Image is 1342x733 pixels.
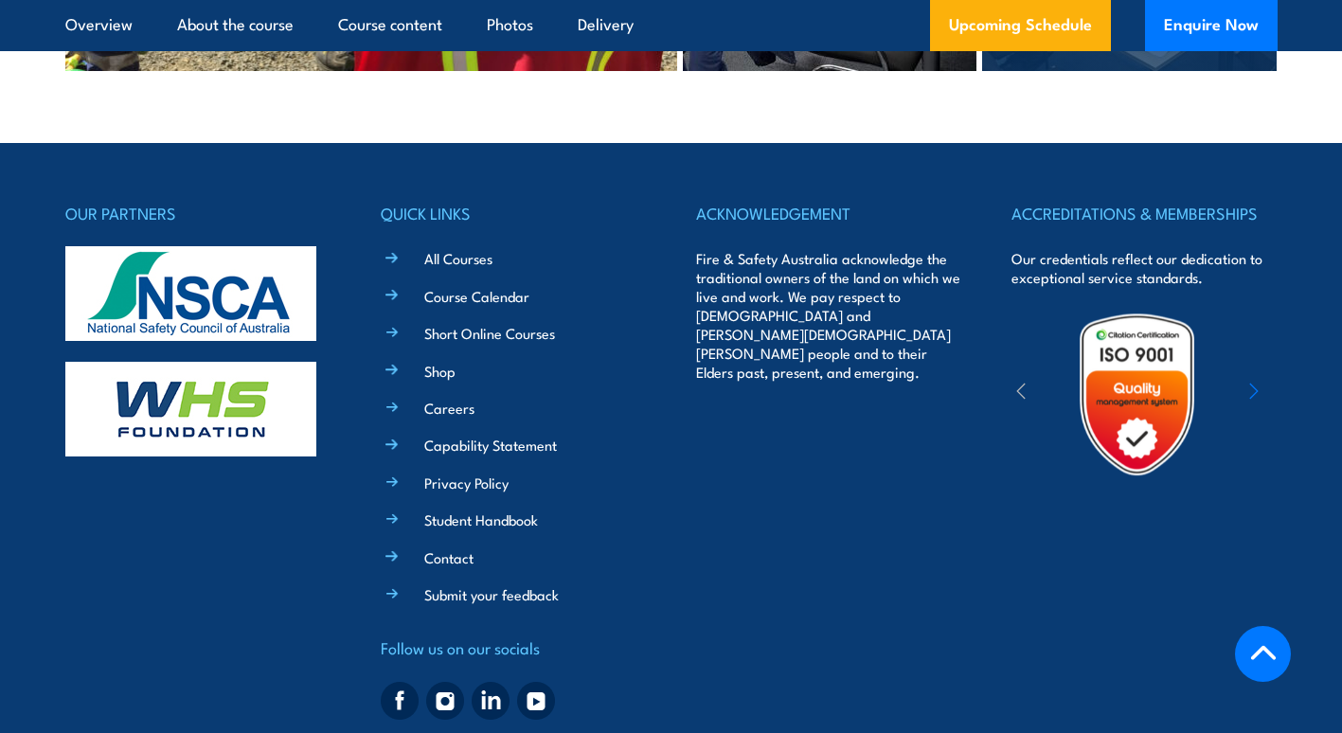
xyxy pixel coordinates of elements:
[65,200,331,226] h4: OUR PARTNERS
[424,286,529,306] a: Course Calendar
[424,361,456,381] a: Shop
[424,584,559,604] a: Submit your feedback
[1011,249,1277,287] p: Our credentials reflect our dedication to exceptional service standards.
[424,473,509,492] a: Privacy Policy
[1054,312,1220,477] img: Untitled design (19)
[381,635,646,661] h4: Follow us on our socials
[424,510,538,529] a: Student Handbook
[424,435,557,455] a: Capability Statement
[424,398,474,418] a: Careers
[424,547,474,567] a: Contact
[424,323,555,343] a: Short Online Courses
[696,249,961,382] p: Fire & Safety Australia acknowledge the traditional owners of the land on which we live and work....
[381,200,646,226] h4: QUICK LINKS
[65,246,316,341] img: nsca-logo-footer
[424,248,492,268] a: All Courses
[1011,200,1277,226] h4: ACCREDITATIONS & MEMBERSHIPS
[696,200,961,226] h4: ACKNOWLEDGEMENT
[65,362,316,456] img: whs-logo-footer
